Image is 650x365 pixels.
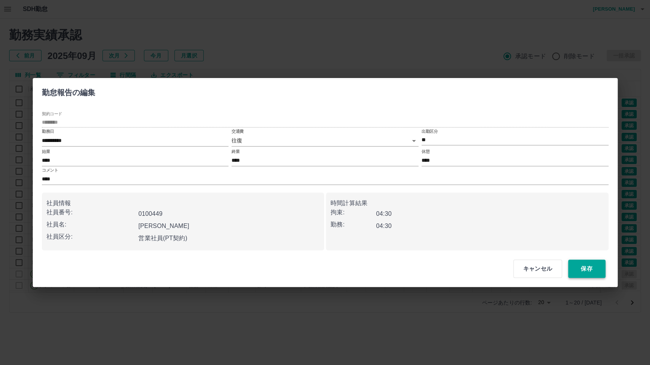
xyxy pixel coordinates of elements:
[33,78,105,104] h2: 勤怠報告の編集
[232,129,244,134] label: 交通費
[331,220,376,229] p: 勤務:
[422,148,430,154] label: 休憩
[138,223,189,229] b: [PERSON_NAME]
[138,210,162,217] b: 0100449
[42,111,62,117] label: 契約コード
[46,220,136,229] p: 社員名:
[138,235,187,241] b: 営業社員(PT契約)
[46,208,136,217] p: 社員番号:
[513,260,562,278] button: キャンセル
[376,223,392,229] b: 04:30
[42,167,58,173] label: コメント
[42,148,50,154] label: 始業
[232,135,418,146] div: 往復
[568,260,605,278] button: 保存
[42,129,54,134] label: 勤務日
[46,232,136,241] p: 社員区分:
[331,199,604,208] p: 時間計算結果
[232,148,240,154] label: 終業
[46,199,320,208] p: 社員情報
[422,129,438,134] label: 出勤区分
[331,208,376,217] p: 拘束:
[376,210,392,217] b: 04:30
